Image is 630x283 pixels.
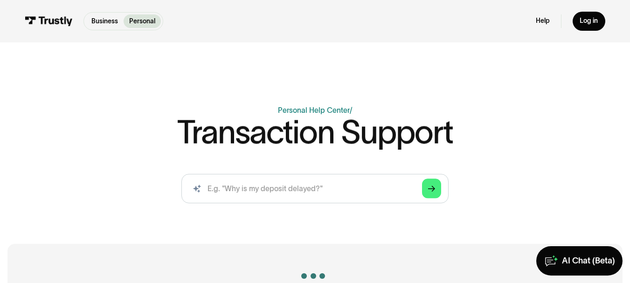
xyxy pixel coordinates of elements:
form: Search [181,174,449,203]
div: Log in [580,17,598,25]
p: Business [91,16,118,26]
a: Business [86,14,124,28]
img: Trustly Logo [25,16,73,27]
div: AI Chat (Beta) [562,255,615,266]
a: Personal [124,14,161,28]
a: Log in [573,12,606,31]
input: search [181,174,449,203]
p: Personal [129,16,155,26]
a: AI Chat (Beta) [536,246,623,276]
h1: Transaction Support [177,116,453,148]
a: Personal Help Center [278,106,350,114]
a: Help [536,17,550,25]
div: / [350,106,353,114]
